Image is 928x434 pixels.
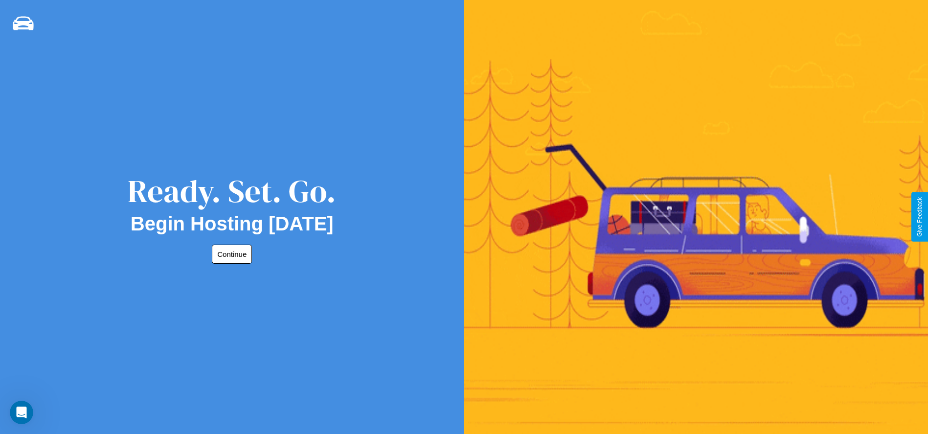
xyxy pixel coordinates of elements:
div: Give Feedback [916,197,923,237]
iframe: Intercom live chat [10,401,33,424]
div: Ready. Set. Go. [128,169,336,213]
button: Continue [212,245,252,264]
h2: Begin Hosting [DATE] [131,213,334,235]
